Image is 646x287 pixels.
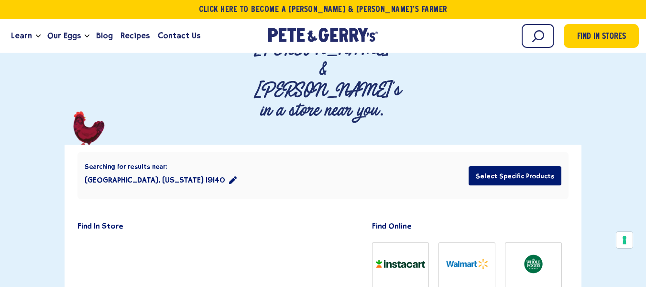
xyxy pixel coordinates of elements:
[47,30,81,42] span: Our Eggs
[92,23,117,49] a: Blog
[564,24,639,48] a: Find in Stores
[44,23,85,49] a: Our Eggs
[154,23,204,49] a: Contact Us
[158,30,200,42] span: Contact Us
[117,23,153,49] a: Recipes
[7,23,36,49] a: Learn
[254,17,392,121] p: Find [PERSON_NAME] & [PERSON_NAME]'s in a store near you.
[96,30,113,42] span: Blog
[616,232,633,248] button: Your consent preferences for tracking technologies
[11,30,32,42] span: Learn
[522,24,554,48] input: Search
[85,34,89,38] button: Open the dropdown menu for Our Eggs
[120,30,150,42] span: Recipes
[577,31,626,44] span: Find in Stores
[36,34,41,38] button: Open the dropdown menu for Learn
